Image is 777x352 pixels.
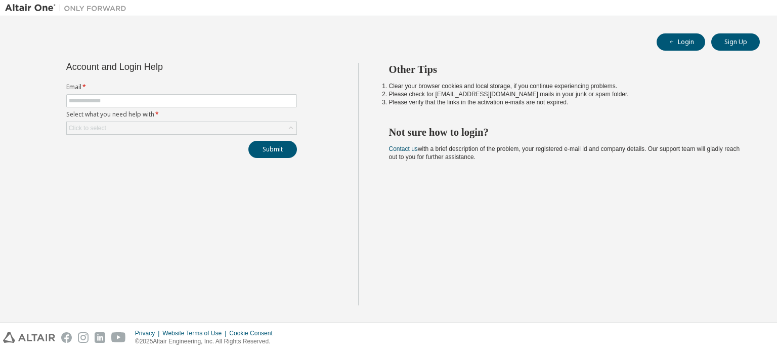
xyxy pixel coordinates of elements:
h2: Other Tips [389,63,742,76]
h2: Not sure how to login? [389,126,742,139]
button: Sign Up [711,33,760,51]
li: Please verify that the links in the activation e-mails are not expired. [389,98,742,106]
span: with a brief description of the problem, your registered e-mail id and company details. Our suppo... [389,145,740,161]
li: Please check for [EMAIL_ADDRESS][DOMAIN_NAME] mails in your junk or spam folder. [389,90,742,98]
div: Website Terms of Use [162,329,229,337]
p: © 2025 Altair Engineering, Inc. All Rights Reserved. [135,337,279,346]
label: Select what you need help with [66,110,297,119]
img: instagram.svg [78,332,89,343]
div: Privacy [135,329,162,337]
div: Cookie Consent [229,329,278,337]
img: linkedin.svg [95,332,105,343]
div: Click to select [69,124,106,132]
div: Click to select [67,122,296,134]
div: Account and Login Help [66,63,251,71]
button: Login [657,33,705,51]
img: facebook.svg [61,332,72,343]
img: altair_logo.svg [3,332,55,343]
label: Email [66,83,297,91]
li: Clear your browser cookies and local storage, if you continue experiencing problems. [389,82,742,90]
a: Contact us [389,145,418,152]
img: youtube.svg [111,332,126,343]
img: Altair One [5,3,132,13]
button: Submit [248,141,297,158]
